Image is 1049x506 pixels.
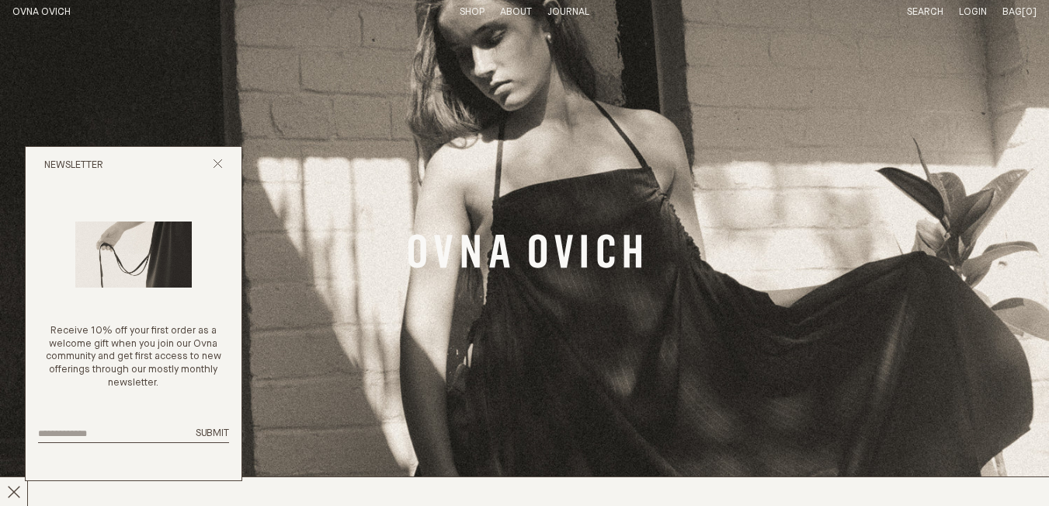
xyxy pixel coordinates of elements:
a: Journal [547,7,589,17]
span: Bag [1002,7,1022,17]
button: Submit [196,427,229,441]
span: Submit [196,428,229,438]
p: Receive 10% off your first order as a welcome gift when you join our Ovna community and get first... [38,325,229,390]
h2: Newsletter [44,159,103,173]
a: Shop [460,7,485,17]
a: Banner Link [408,234,641,273]
a: Login [959,7,987,17]
span: [0] [1022,7,1037,17]
summary: About [500,6,532,19]
a: Search [907,7,943,17]
button: Close popup [213,159,223,173]
a: Home [12,7,71,17]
